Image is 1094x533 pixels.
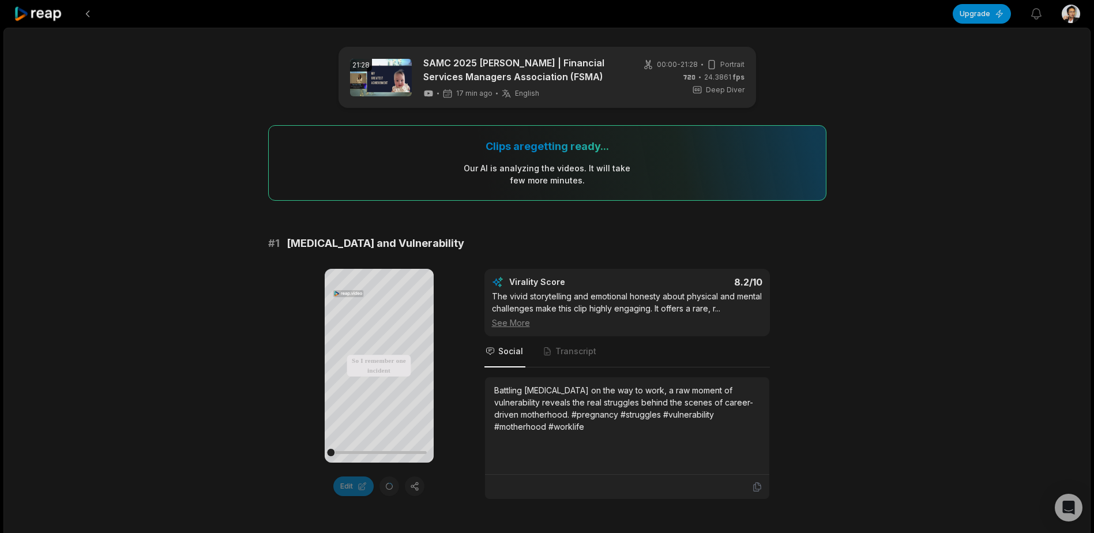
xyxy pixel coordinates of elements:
span: # 1 [268,235,280,252]
span: Deep Diver [706,85,745,95]
span: fps [733,73,745,81]
button: Edit [333,476,374,496]
div: Virality Score [509,276,633,288]
div: See More [492,317,762,329]
div: Battling [MEDICAL_DATA] on the way to work, a raw moment of vulnerability reveals the real strugg... [494,384,760,433]
button: Upgrade [953,4,1011,24]
span: Transcript [555,346,596,357]
div: 8.2 /10 [638,276,762,288]
span: 00:00 - 21:28 [657,59,698,70]
div: Open Intercom Messenger [1055,494,1082,521]
span: Social [498,346,523,357]
div: The vivid storytelling and emotional honesty about physical and mental challenges make this clip ... [492,290,762,329]
span: Portrait [720,59,745,70]
div: Clips are getting ready... [486,140,609,153]
div: Our AI is analyzing the video s . It will take few more minutes. [463,162,631,186]
nav: Tabs [484,336,770,367]
span: 17 min ago [456,89,493,98]
a: SAMC 2025 [PERSON_NAME] | Financial Services Managers Association (FSMA) [423,56,622,84]
span: 24.3861 [704,72,745,82]
span: English [515,89,539,98]
span: [MEDICAL_DATA] and Vulnerability [287,235,464,252]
